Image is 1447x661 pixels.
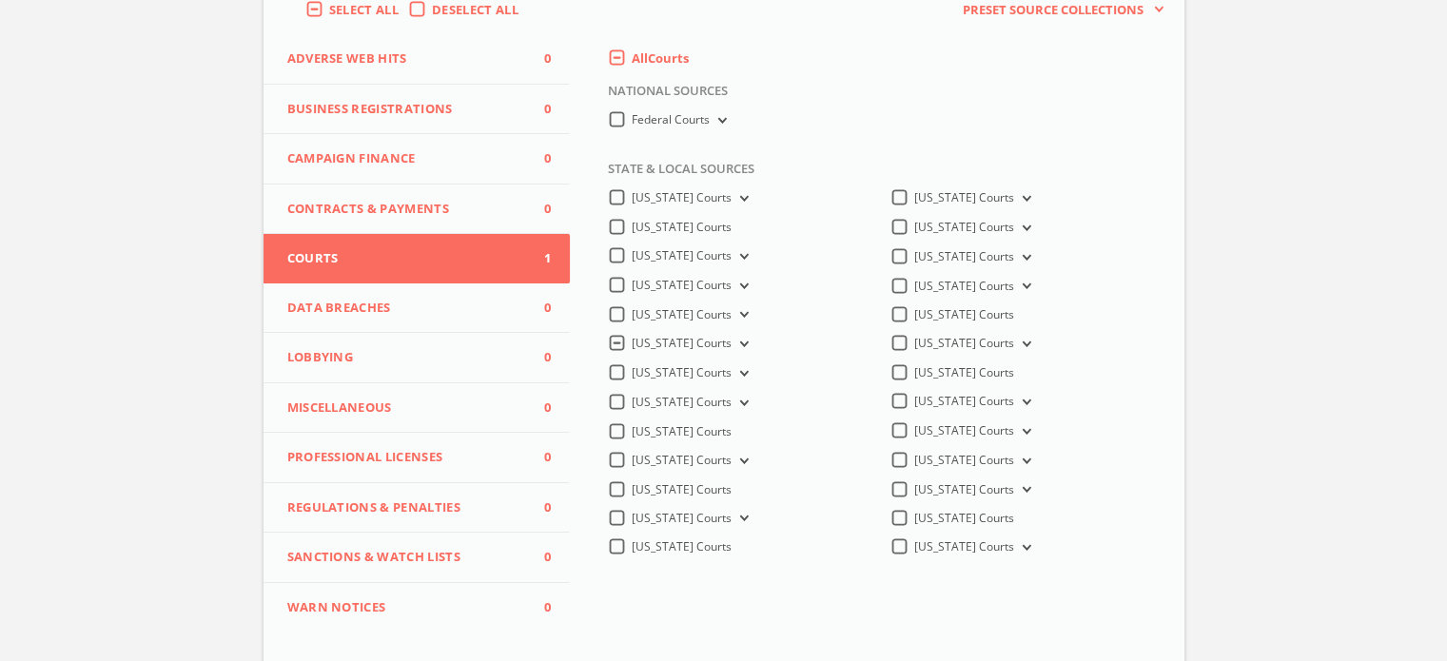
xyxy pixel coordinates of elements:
[632,189,732,205] span: [US_STATE] Courts
[732,453,753,470] button: [US_STATE] Courts
[632,510,732,526] span: [US_STATE] Courts
[287,348,523,367] span: Lobbying
[632,364,732,380] span: [US_STATE] Courts
[632,394,732,410] span: [US_STATE] Courts
[264,234,571,283] button: Courts1
[732,510,753,527] button: [US_STATE] Courts
[732,190,753,207] button: [US_STATE] Courts
[1014,423,1035,440] button: [US_STATE] Courts
[914,510,1014,526] span: [US_STATE] Courts
[264,283,571,334] button: Data Breaches0
[522,100,551,119] span: 0
[522,249,551,268] span: 1
[632,481,732,497] span: [US_STATE] Courts
[522,399,551,418] span: 0
[914,452,1014,468] span: [US_STATE] Courts
[1014,220,1035,237] button: [US_STATE] Courts
[1014,453,1035,470] button: [US_STATE] Courts
[522,448,551,467] span: 0
[914,189,1014,205] span: [US_STATE] Courts
[522,200,551,219] span: 0
[914,422,1014,438] span: [US_STATE] Courts
[914,248,1014,264] span: [US_STATE] Courts
[432,1,518,18] span: Deselect All
[329,1,399,18] span: Select All
[953,1,1164,20] button: Preset Source Collections
[264,85,571,135] button: Business Registrations0
[1014,190,1035,207] button: [US_STATE] Courts
[732,365,753,382] button: [US_STATE] Courts
[522,498,551,517] span: 0
[264,533,571,583] button: Sanctions & Watch Lists0
[264,134,571,185] button: Campaign Finance0
[914,538,1014,554] span: [US_STATE] Courts
[732,336,753,353] button: [US_STATE] Courts
[632,335,732,351] span: [US_STATE] Courts
[264,483,571,534] button: Regulations & Penalties0
[287,498,523,517] span: Regulations & Penalties
[953,1,1153,20] span: Preset Source Collections
[632,306,732,322] span: [US_STATE] Courts
[710,112,731,129] button: Federal Courts
[287,548,523,567] span: Sanctions & Watch Lists
[632,219,732,235] span: [US_STATE] Courts
[287,598,523,617] span: WARN Notices
[264,333,571,383] button: Lobbying0
[264,185,571,235] button: Contracts & Payments0
[732,306,753,323] button: [US_STATE] Courts
[264,383,571,434] button: Miscellaneous0
[1014,481,1035,498] button: [US_STATE] Courts
[632,538,732,554] span: [US_STATE] Courts
[594,82,728,110] span: National Sources
[1014,394,1035,411] button: [US_STATE] Courts
[632,111,710,127] span: Federal Courts
[632,452,732,468] span: [US_STATE] Courts
[914,481,1014,497] span: [US_STATE] Courts
[914,278,1014,294] span: [US_STATE] Courts
[1014,278,1035,295] button: [US_STATE] Courts
[287,448,523,467] span: Professional Licenses
[287,200,523,219] span: Contracts & Payments
[594,160,754,188] span: State & Local Sources
[732,395,753,412] button: [US_STATE] Courts
[264,433,571,483] button: Professional Licenses0
[1014,249,1035,266] button: [US_STATE] Courts
[914,393,1014,409] span: [US_STATE] Courts
[522,598,551,617] span: 0
[732,248,753,265] button: [US_STATE] Courts
[732,278,753,295] button: [US_STATE] Courts
[1014,539,1035,556] button: [US_STATE] Courts
[632,247,732,263] span: [US_STATE] Courts
[287,100,523,119] span: Business Registrations
[287,399,523,418] span: Miscellaneous
[632,49,689,67] span: All Courts
[914,364,1014,380] span: [US_STATE] Courts
[522,299,551,318] span: 0
[287,149,523,168] span: Campaign Finance
[522,49,551,68] span: 0
[914,219,1014,235] span: [US_STATE] Courts
[914,306,1014,322] span: [US_STATE] Courts
[264,583,571,632] button: WARN Notices0
[522,548,551,567] span: 0
[264,34,571,85] button: Adverse Web Hits0
[632,423,732,439] span: [US_STATE] Courts
[632,277,732,293] span: [US_STATE] Courts
[287,49,523,68] span: Adverse Web Hits
[287,249,523,268] span: Courts
[522,149,551,168] span: 0
[914,335,1014,351] span: [US_STATE] Courts
[287,299,523,318] span: Data Breaches
[522,348,551,367] span: 0
[1014,336,1035,353] button: [US_STATE] Courts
